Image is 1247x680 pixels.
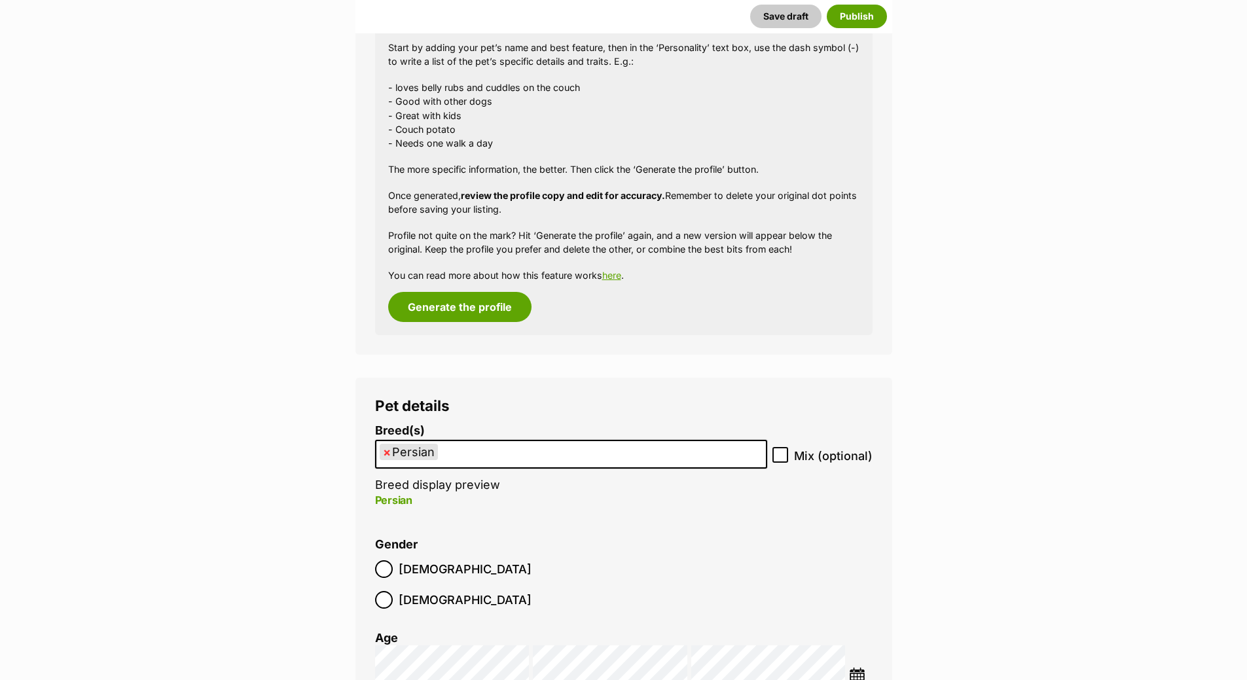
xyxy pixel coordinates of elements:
[375,424,767,438] label: Breed(s)
[399,560,532,578] span: [DEMOGRAPHIC_DATA]
[388,188,859,217] p: Once generated, Remember to delete your original dot points before saving your listing.
[602,270,621,281] a: here
[399,591,532,609] span: [DEMOGRAPHIC_DATA]
[461,190,665,201] strong: review the profile copy and edit for accuracy.
[375,424,767,522] li: Breed display preview
[750,5,822,28] button: Save draft
[388,292,532,322] button: Generate the profile
[375,538,418,552] label: Gender
[380,444,438,460] li: Persian
[388,81,859,151] p: - loves belly rubs and cuddles on the couch - Good with other dogs - Great with kids - Couch pota...
[375,631,398,645] label: Age
[794,447,873,465] span: Mix (optional)
[388,228,859,257] p: Profile not quite on the mark? Hit ‘Generate the profile’ again, and a new version will appear be...
[388,162,859,176] p: The more specific information, the better. Then click the ‘Generate the profile’ button.
[383,444,391,460] span: ×
[827,5,887,28] button: Publish
[388,268,859,282] p: You can read more about how this feature works .
[375,492,767,508] p: Persian
[375,397,450,414] span: Pet details
[388,41,859,69] p: Start by adding your pet’s name and best feature, then in the ‘Personality’ text box, use the das...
